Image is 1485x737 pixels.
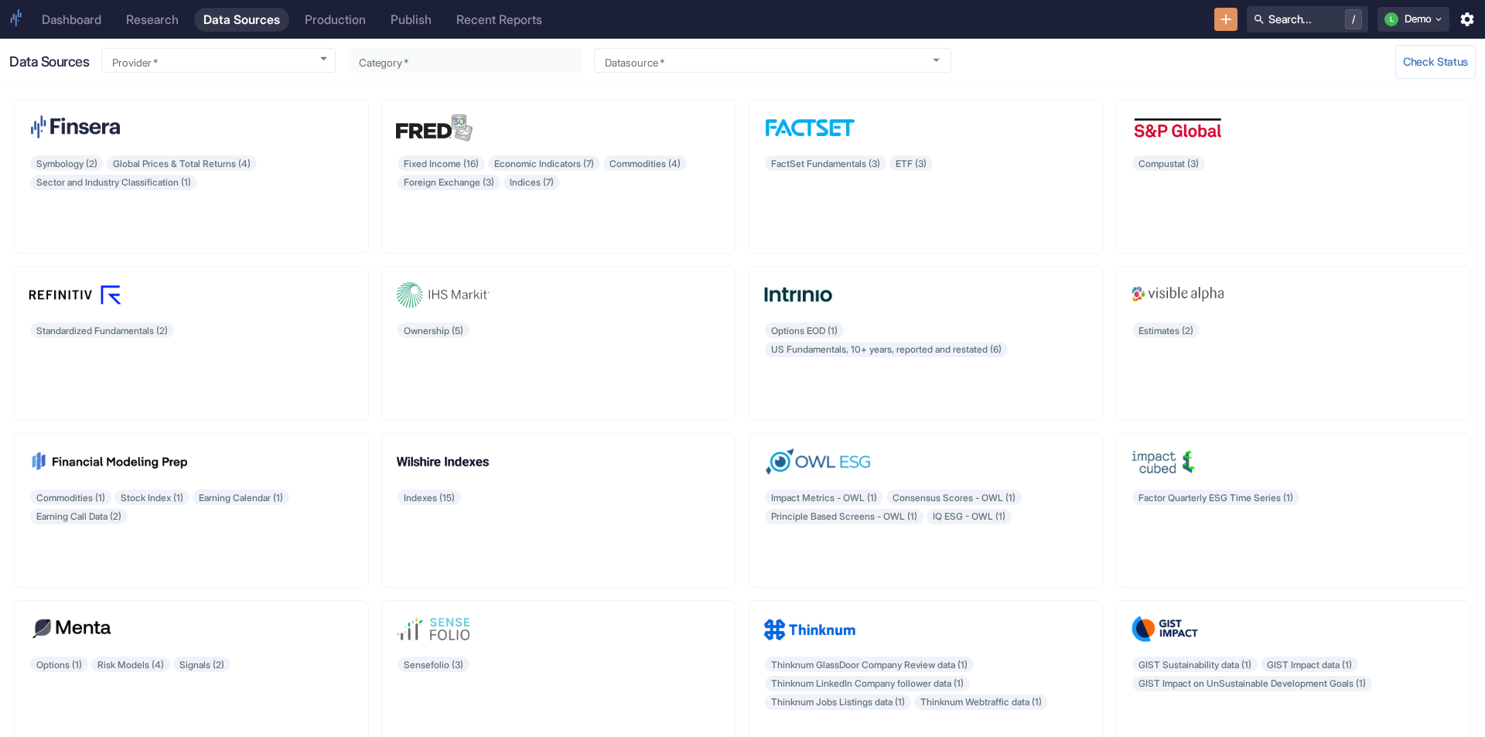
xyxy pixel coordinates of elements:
img: thinknum.png [763,615,857,643]
a: Dashboard [32,8,111,32]
a: Indexes (15) [381,433,736,588]
img: fred.png [396,114,473,142]
img: menta.png [29,615,114,643]
a: Recent Reports [447,8,551,32]
img: owl.png [763,448,930,476]
a: Data Sources [194,8,289,32]
button: Search.../ [1247,6,1368,32]
a: Standardized Fundamentals (2) [14,266,369,421]
img: finsera.png [29,114,122,142]
a: Estimates (2) [1116,266,1471,421]
a: Production [295,8,375,32]
button: New Resource [1214,8,1238,32]
div: Production [305,12,366,27]
img: visible-alpha.png [1131,281,1224,309]
div: Data Sources [203,12,280,27]
img: factset.png [763,114,857,142]
button: LDemo [1377,7,1449,32]
a: Impact Metrics - OWL (1)Consensus Scores - OWL (1)Principle Based Screens - OWL (1)IQ ESG - OWL (1) [749,433,1104,588]
a: Research [117,8,188,32]
img: gist.png [1131,615,1224,643]
a: Options EOD (1)US Fundamentals, 10+ years, reported and restated (6) [749,266,1104,421]
div: Dashboard [42,12,101,27]
div: Recent Reports [456,12,542,27]
a: Ownership (5) [381,266,736,421]
img: refinitiv.png [29,281,122,309]
h6: Data Sources [9,53,89,70]
div: Publish [391,12,432,27]
img: sp-global.png [1131,114,1224,142]
a: Factor Quarterly ESG Time Series (1) [1116,433,1471,588]
a: Compustat (3) [1116,99,1471,254]
img: ihs-markit.png [396,281,490,309]
img: intrinio.png [763,281,857,309]
button: Open [927,50,947,70]
div: L [1384,12,1398,26]
button: Check Status [1395,45,1476,79]
img: impact-cubed.png [1131,448,1224,476]
a: FactSet Fundamentals (3)ETF (3) [749,99,1104,254]
img: sensefolio.png [396,615,490,643]
img: wilshire-indexes.png [396,448,490,476]
img: fmp.png [29,448,196,476]
a: Commodities (1)Stock Index (1)Earning Calendar (1)Earning Call Data (2) [14,433,369,588]
a: Symbology (2)Global Prices & Total Returns (4)Sector and Industry Classification (1) [14,99,369,254]
a: Publish [381,8,441,32]
a: Fixed Income (16)Economic Indicators (7)Commodities (4)Foreign Exchange (3)Indices (7) [381,99,736,254]
div: Research [126,12,179,27]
